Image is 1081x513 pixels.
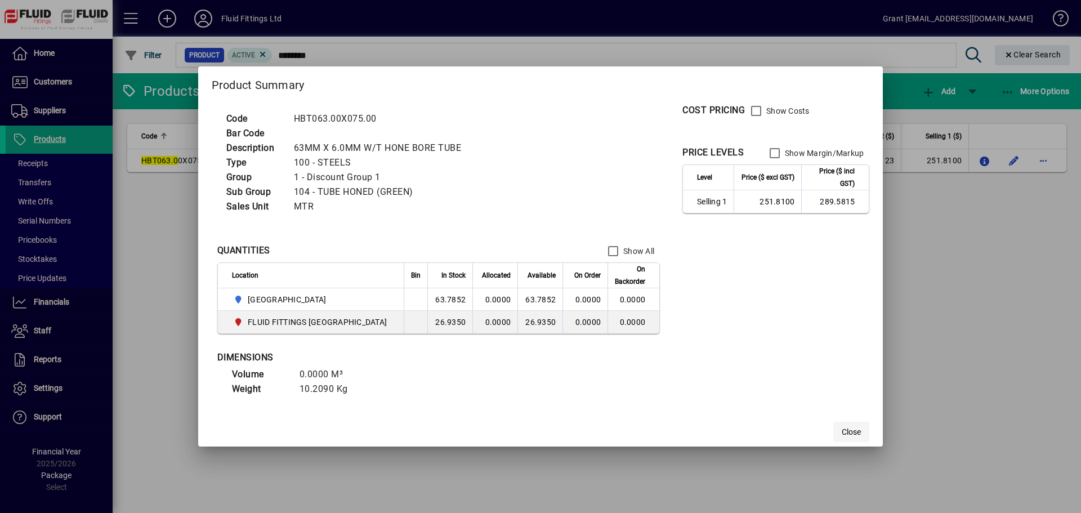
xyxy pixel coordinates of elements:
td: Sales Unit [221,199,288,214]
div: QUANTITIES [217,244,270,257]
td: Volume [226,367,294,382]
td: Bar Code [221,126,288,141]
div: DIMENSIONS [217,351,499,364]
span: In Stock [441,269,466,282]
td: 0.0000 [607,311,659,333]
td: Group [221,170,288,185]
span: Available [528,269,556,282]
span: Price ($ excl GST) [741,171,794,184]
td: 0.0000 M³ [294,367,361,382]
td: 0.0000 [607,288,659,311]
button: Close [833,422,869,442]
td: 26.9350 [427,311,472,333]
span: Price ($ incl GST) [808,165,855,190]
span: On Order [574,269,601,282]
td: Code [221,111,288,126]
td: Sub Group [221,185,288,199]
td: 289.5815 [801,190,869,213]
td: 1 - Discount Group 1 [288,170,475,185]
span: Allocated [482,269,511,282]
span: Selling 1 [697,196,727,207]
td: 0.0000 [472,311,517,333]
span: Level [697,171,712,184]
span: Bin [411,269,421,282]
td: 0.0000 [472,288,517,311]
td: MTR [288,199,475,214]
td: Weight [226,382,294,396]
span: [GEOGRAPHIC_DATA] [248,294,326,305]
div: PRICE LEVELS [682,146,744,159]
td: HBT063.00X075.00 [288,111,475,126]
div: COST PRICING [682,104,745,117]
span: On Backorder [615,263,645,288]
td: 100 - STEELS [288,155,475,170]
span: Close [842,426,861,438]
td: 104 - TUBE HONED (GREEN) [288,185,475,199]
span: AUCKLAND [232,293,392,306]
span: FLUID FITTINGS CHRISTCHURCH [232,315,392,329]
span: Location [232,269,258,282]
span: 0.0000 [575,318,601,327]
td: 251.8100 [734,190,801,213]
span: 0.0000 [575,295,601,304]
td: 10.2090 Kg [294,382,361,396]
td: 63.7852 [517,288,562,311]
td: Type [221,155,288,170]
label: Show Margin/Markup [783,148,864,159]
td: 63MM X 6.0MM W/T HONE BORE TUBE [288,141,475,155]
td: Description [221,141,288,155]
label: Show All [621,246,654,257]
td: 26.9350 [517,311,562,333]
label: Show Costs [764,105,810,117]
td: 63.7852 [427,288,472,311]
span: FLUID FITTINGS [GEOGRAPHIC_DATA] [248,316,387,328]
h2: Product Summary [198,66,883,99]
